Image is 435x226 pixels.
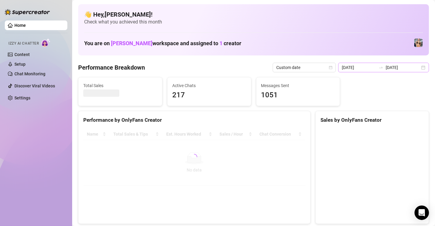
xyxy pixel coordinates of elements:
[14,71,45,76] a: Chat Monitoring
[14,52,30,57] a: Content
[78,63,145,72] h4: Performance Breakdown
[83,82,157,89] span: Total Sales
[8,41,39,46] span: Izzy AI Chatter
[342,64,376,71] input: Start date
[378,65,383,70] span: swap-right
[172,82,246,89] span: Active Chats
[41,38,51,47] img: AI Chatter
[83,116,305,124] div: Performance by OnlyFans Creator
[219,40,222,46] span: 1
[386,64,420,71] input: End date
[84,19,423,25] span: Check what you achieved this month
[261,89,335,101] span: 1051
[14,23,26,28] a: Home
[320,116,424,124] div: Sales by OnlyFans Creator
[378,65,383,70] span: to
[84,40,241,47] h1: You are on workspace and assigned to creator
[14,62,26,67] a: Setup
[172,89,246,101] span: 217
[190,153,198,161] span: loading
[415,206,429,220] div: Open Intercom Messenger
[414,39,423,47] img: Veronica
[329,66,332,69] span: calendar
[84,10,423,19] h4: 👋 Hey, [PERSON_NAME] !
[5,9,50,15] img: logo-BBDzfeDw.svg
[14,96,30,100] a: Settings
[111,40,152,46] span: [PERSON_NAME]
[261,82,335,89] span: Messages Sent
[276,63,332,72] span: Custom date
[14,83,55,88] a: Discover Viral Videos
